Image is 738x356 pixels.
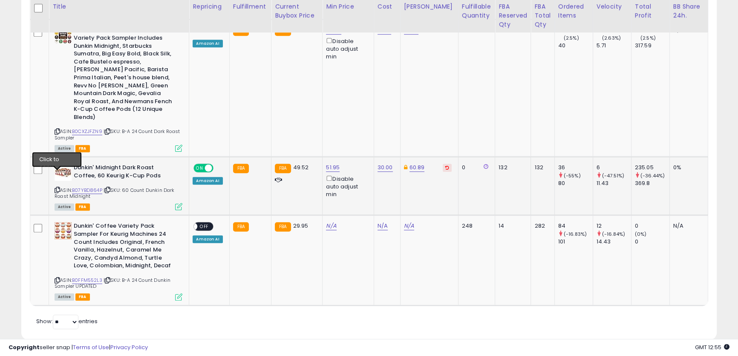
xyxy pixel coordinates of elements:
[55,222,182,299] div: ASIN:
[52,2,185,11] div: Title
[558,179,593,187] div: 80
[326,174,367,199] div: Disable auto adjust min
[462,222,489,230] div: 248
[193,40,222,47] div: Amazon AI
[564,231,587,237] small: (-16.83%)
[326,222,336,230] a: N/A
[195,165,205,172] span: ON
[597,164,631,171] div: 6
[640,35,656,41] small: (2.5%)
[635,164,669,171] div: 235.05
[198,223,211,230] span: OFF
[74,26,177,124] b: 24 Count Dark Roast Coffee Variety Pack Sampler Includes Dunkin Midnight, Starbucks Sumatra, Big ...
[55,277,170,289] span: | SKU: B-A 24 Count Dunkin Sampler UPDATED
[558,2,589,20] div: Ordered Items
[635,231,647,237] small: (0%)
[378,163,393,172] a: 30.00
[534,222,548,230] div: 282
[55,293,74,301] span: All listings currently available for purchase on Amazon
[233,222,249,232] small: FBA
[212,165,226,172] span: OFF
[193,177,222,185] div: Amazon AI
[462,2,492,20] div: Fulfillable Quantity
[597,222,631,230] div: 12
[558,42,593,49] div: 40
[558,164,593,171] div: 36
[74,222,177,272] b: Dunkin' Coffee Variety Pack Sampler For Keurig Machines 24 Count Includes Original, French Vanill...
[564,35,579,41] small: (2.5%)
[55,222,72,239] img: 51ILDulTFiL._SL40_.jpg
[635,179,669,187] div: 369.8
[640,172,665,179] small: (-36.44%)
[74,164,177,182] b: Dunkin' Midnight Dark Roast Coffee, 60 Keurig K-Cup Pods
[193,235,222,243] div: Amazon AI
[72,187,102,194] a: B07YBD864P
[193,2,225,11] div: Repricing
[597,179,631,187] div: 11.43
[55,203,74,211] span: All listings currently available for purchase on Amazon
[55,145,74,152] span: All listings currently available for purchase on Amazon
[9,344,148,352] div: seller snap | |
[293,26,308,34] span: 29.95
[597,2,628,11] div: Velocity
[75,203,90,211] span: FBA
[378,222,388,230] a: N/A
[499,164,524,171] div: 132
[72,128,102,135] a: B0CXZJFZN9
[597,42,631,49] div: 5.71
[110,343,148,351] a: Privacy Policy
[378,2,397,11] div: Cost
[534,2,551,29] div: FBA Total Qty
[602,35,621,41] small: (2.63%)
[564,172,581,179] small: (-55%)
[36,317,98,325] span: Show: entries
[55,164,72,181] img: 41QB5EFIQZL._SL40_.jpg
[293,222,308,230] span: 29.95
[326,36,367,61] div: Disable auto adjust min
[597,238,631,246] div: 14.43
[404,2,455,11] div: [PERSON_NAME]
[326,2,370,11] div: Min Price
[275,222,291,232] small: FBA
[558,238,593,246] div: 101
[673,2,704,20] div: BB Share 24h.
[275,164,291,173] small: FBA
[695,343,729,351] span: 2025-08-12 12:55 GMT
[326,163,340,172] a: 51.95
[602,231,625,237] small: (-16.84%)
[55,26,182,151] div: ASIN:
[602,172,624,179] small: (-47.51%)
[233,2,268,11] div: Fulfillment
[73,343,109,351] a: Terms of Use
[673,164,701,171] div: 0%
[55,187,175,200] span: | SKU: 60 Count Dunkin Dark Roast Midnight
[275,2,319,20] div: Current Buybox Price
[635,42,669,49] div: 317.59
[635,238,669,246] div: 0
[55,164,182,209] div: ASIN:
[72,277,102,284] a: B0FFM552L3
[293,163,309,171] span: 49.52
[462,164,489,171] div: 0
[9,343,40,351] strong: Copyright
[635,222,669,230] div: 0
[635,2,666,20] div: Total Profit
[404,222,414,230] a: N/A
[409,163,425,172] a: 60.89
[75,145,90,152] span: FBA
[499,2,527,29] div: FBA Reserved Qty
[558,222,593,230] div: 84
[673,222,701,230] div: N/A
[55,26,72,43] img: 51C-kAeao4L._SL40_.jpg
[499,222,524,230] div: 14
[55,128,180,141] span: | SKU: B-A 24 Count Dark Roast Sampler
[75,293,90,301] span: FBA
[233,164,249,173] small: FBA
[534,164,548,171] div: 132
